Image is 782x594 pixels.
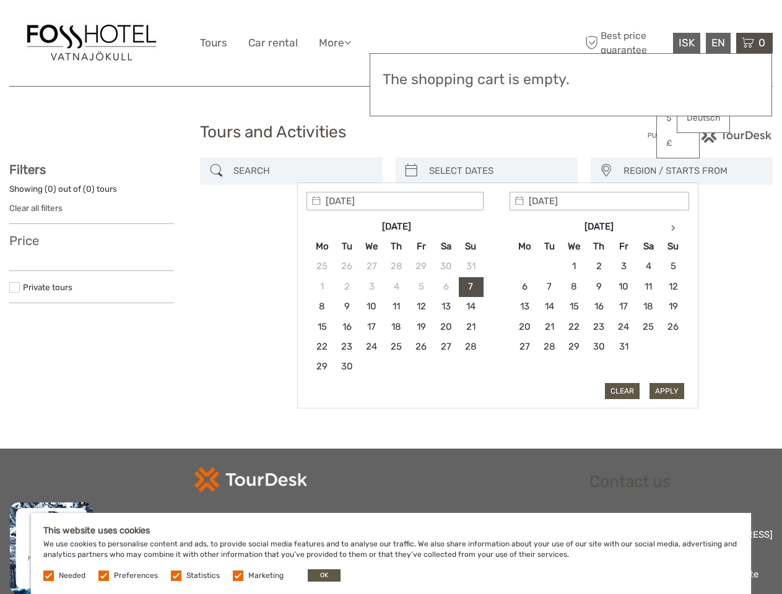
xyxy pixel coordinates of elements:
[334,277,359,296] td: 2
[661,317,685,337] td: 26
[334,337,359,357] td: 23
[334,297,359,317] td: 9
[334,257,359,277] td: 26
[310,236,334,256] th: Mo
[384,337,409,357] td: 25
[562,236,586,256] th: We
[657,132,699,155] a: £
[636,317,661,337] td: 25
[334,357,359,377] td: 30
[23,282,72,292] a: Private tours
[359,337,384,357] td: 24
[359,317,384,337] td: 17
[433,297,458,317] td: 13
[9,233,174,248] h3: Price
[308,569,341,582] button: OK
[706,33,731,53] div: EN
[649,383,684,399] button: Apply
[512,317,537,337] td: 20
[383,71,759,88] h3: The shopping cart is empty.
[611,236,636,256] th: Fr
[43,525,739,536] h5: This website uses cookies
[409,337,433,357] td: 26
[194,510,563,550] div: TourDesk is a comprehensive tour-booking service aimed to simplify the booking process of our cli...
[537,297,562,317] td: 14
[424,160,571,182] input: SELECT DATES
[562,317,586,337] td: 22
[310,337,334,357] td: 22
[611,277,636,296] td: 10
[636,277,661,296] td: 11
[757,37,767,49] span: 0
[24,22,160,64] img: 1557-1dcff947-c9a7-417e-baa9-fe7e8cf73edc_logo_big.jpg
[458,257,483,277] td: 31
[458,236,483,256] th: Su
[17,22,140,32] p: We're away right now. Please check back later!
[200,123,582,142] h1: Tours and Activities
[409,236,433,256] th: Fr
[334,236,359,256] th: Tu
[562,257,586,277] td: 1
[636,236,661,256] th: Sa
[611,317,636,337] td: 24
[582,29,670,56] span: Best price guarantee
[194,467,306,492] img: td-logo-white.png
[562,337,586,357] td: 29
[59,570,85,581] label: Needed
[319,34,351,52] a: More
[114,570,158,581] label: Preferences
[384,257,409,277] td: 28
[9,162,46,177] strong: Filters
[512,277,537,296] td: 6
[433,236,458,256] th: Sa
[512,297,537,317] td: 13
[605,383,640,399] button: Clear
[359,297,384,317] td: 10
[310,317,334,337] td: 15
[458,277,483,296] td: 7
[562,297,586,317] td: 15
[661,236,685,256] th: Su
[334,317,359,337] td: 16
[636,297,661,317] td: 18
[409,277,433,296] td: 5
[48,183,53,195] label: 0
[31,513,751,594] div: We use cookies to personalise content and ads, to provide social media features and to analyse ou...
[611,257,636,277] td: 3
[647,127,773,143] img: PurchaseViaTourDesk.png
[586,317,611,337] td: 23
[611,297,636,317] td: 17
[310,357,334,377] td: 29
[310,297,334,317] td: 8
[611,337,636,357] td: 31
[586,297,611,317] td: 16
[409,297,433,317] td: 12
[409,317,433,337] td: 19
[636,257,661,277] td: 4
[334,217,458,236] th: [DATE]
[618,161,767,181] button: REGION / STARTS FROM
[458,297,483,317] td: 14
[359,257,384,277] td: 27
[458,337,483,357] td: 28
[433,317,458,337] td: 20
[384,277,409,296] td: 4
[384,236,409,256] th: Th
[228,160,376,182] input: SEARCH
[512,236,537,256] th: Mo
[562,277,586,296] td: 8
[586,257,611,277] td: 2
[9,203,63,213] a: Clear all filters
[537,317,562,337] td: 21
[359,236,384,256] th: We
[433,337,458,357] td: 27
[589,472,773,492] h2: Contact us
[200,34,227,52] a: Tours
[537,217,661,236] th: [DATE]
[677,107,729,129] a: Deutsch
[661,257,685,277] td: 5
[359,277,384,296] td: 3
[248,34,298,52] a: Car rental
[586,337,611,357] td: 30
